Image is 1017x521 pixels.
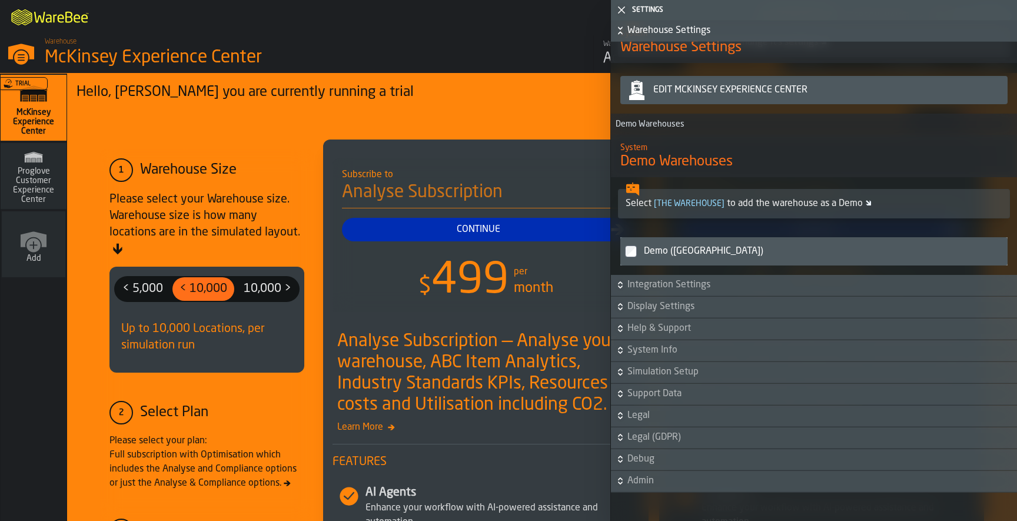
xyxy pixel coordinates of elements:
div: thumb [115,277,170,301]
div: Warehouse [603,40,678,48]
div: thumb [237,277,298,301]
button: button-Continue [342,218,630,241]
span: $ [418,275,431,298]
label: button-switch-multi-< 5,000 [114,276,171,302]
div: month [514,279,553,298]
a: link-to-/wh/i/99265d59-bd42-4a33-a5fd-483dee362034/simulations [1,75,67,143]
span: Learn More [333,420,639,434]
a: link-to-/wh/i/99265d59-bd42-4a33-a5fd-483dee362034/feed/ [593,35,687,73]
div: Please select your Warehouse size. Warehouse size is how many locations are in the simulated layout. [109,191,304,257]
div: thumb [172,277,234,301]
div: Warehouse Size [140,161,237,180]
span: Add [26,254,41,263]
div: Analyse Subscription — Analyse your warehouse, ABC Item Analytics, Industry Standards KPIs, Resou... [337,331,639,416]
span: Proglove Customer Experience Center [5,167,62,204]
span: Trial [15,81,31,87]
div: Hello, [PERSON_NAME] you are currently running a trial [77,83,952,102]
a: link-to-/wh/new [2,211,65,280]
div: Continue [347,223,611,237]
a: link-to-/wh/i/ad8a128b-0962-41b6-b9c5-f48cc7973f93/simulations [1,143,67,211]
span: 10,000 > [239,280,296,298]
h4: Analyse Subscription [342,182,630,208]
div: per [514,265,527,279]
div: 2 [109,401,133,424]
label: button-switch-multi-< 10,000 [171,276,235,302]
div: Please select your plan: Full subscription with Optimisation which includes the Analyse and Compl... [109,434,304,490]
span: 499 [431,260,509,303]
span: Warehouse [45,38,77,46]
div: 1 [109,158,133,182]
div: McKinsey Experience Center [45,47,363,68]
div: Subscribe to [342,168,630,182]
span: < 10,000 [175,280,232,298]
label: button-switch-multi-10,000 > [235,276,300,302]
div: AI Agents [365,485,639,501]
div: Select Plan [140,403,208,422]
span: Features [333,454,639,470]
div: Activity [603,49,678,68]
span: < 5,000 [118,280,168,298]
div: Up to 10,000 Locations, per simulation run [114,311,300,363]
